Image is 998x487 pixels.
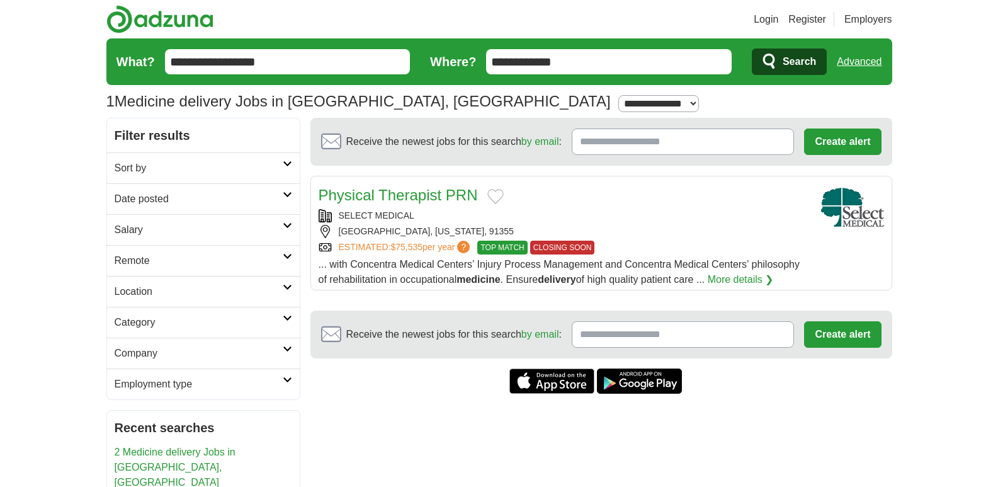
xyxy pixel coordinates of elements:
a: Login [754,12,778,27]
h2: Location [115,284,283,299]
span: ? [457,241,470,253]
span: Receive the newest jobs for this search : [346,327,562,342]
button: Search [752,49,827,75]
h2: Remote [115,253,283,268]
h2: Salary [115,222,283,238]
div: [GEOGRAPHIC_DATA], [US_STATE], 91355 [319,225,811,238]
a: Salary [107,214,300,245]
span: Search [783,49,816,74]
a: Get the iPhone app [509,369,594,394]
h2: Category [115,315,283,330]
span: CLOSING SOON [530,241,595,255]
strong: medicine [456,274,500,285]
span: $75,535 [390,242,422,252]
a: by email [521,329,559,340]
a: Advanced [837,49,882,74]
a: Category [107,307,300,338]
a: Physical Therapist PRN [319,186,478,203]
h2: Date posted [115,192,283,207]
h2: Recent searches [115,418,292,437]
a: Employment type [107,369,300,399]
h2: Filter results [107,118,300,152]
strong: delivery [538,274,576,285]
a: Company [107,338,300,369]
button: Add to favorite jobs [487,189,504,204]
a: ESTIMATED:$75,535per year? [339,241,473,255]
button: Create alert [804,321,881,348]
a: Remote [107,245,300,276]
a: by email [521,136,559,147]
a: Employers [844,12,892,27]
a: SELECT MEDICAL [339,210,414,221]
span: Receive the newest jobs for this search : [346,134,562,149]
a: Sort by [107,152,300,183]
h2: Sort by [115,161,283,176]
a: Register [788,12,826,27]
label: What? [116,52,155,71]
span: TOP MATCH [477,241,527,255]
span: ... with Concentra Medical Centers’ Injury Process Management and Concentra Medical Centers’ phil... [319,259,800,285]
span: 1 [106,90,115,113]
label: Where? [430,52,476,71]
a: Get the Android app [597,369,682,394]
a: Location [107,276,300,307]
img: Select Medical logo [821,184,884,231]
img: Adzuna logo [106,5,213,33]
button: Create alert [804,129,881,155]
h2: Employment type [115,377,283,392]
a: More details ❯ [708,272,774,287]
h1: Medicine delivery Jobs in [GEOGRAPHIC_DATA], [GEOGRAPHIC_DATA] [106,93,611,110]
a: Date posted [107,183,300,214]
h2: Company [115,346,283,361]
